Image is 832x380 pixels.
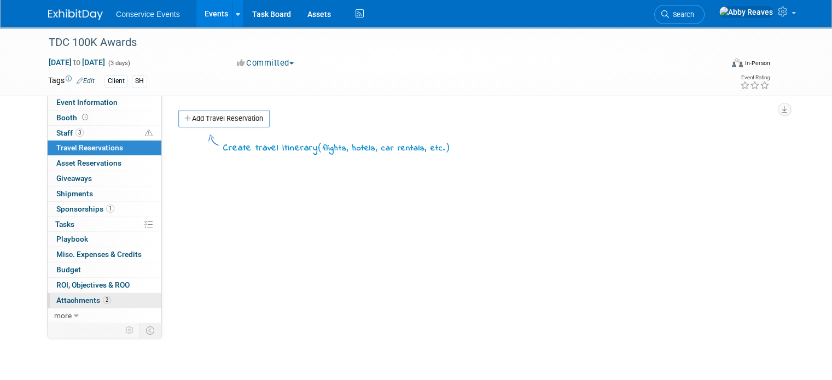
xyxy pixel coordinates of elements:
[56,159,121,167] span: Asset Reservations
[48,156,161,171] a: Asset Reservations
[48,110,161,125] a: Booth
[56,265,81,274] span: Budget
[56,204,114,213] span: Sponsorships
[48,75,95,87] td: Tags
[233,57,298,69] button: Committed
[56,128,84,137] span: Staff
[654,5,705,24] a: Search
[145,128,153,138] span: Potential Scheduling Conflict -- at least one attendee is tagged in another overlapping event.
[323,142,445,154] span: flights, hotels, car rentals, etc.
[48,9,103,20] img: ExhibitDay
[72,58,82,67] span: to
[56,98,118,107] span: Event Information
[45,33,709,52] div: TDC 100K Awards
[48,57,106,67] span: [DATE] [DATE]
[744,59,770,67] div: In-Person
[48,278,161,293] a: ROI, Objectives & ROO
[732,59,743,67] img: Format-Inperson.png
[48,95,161,110] a: Event Information
[719,6,773,18] img: Abby Reaves
[104,75,128,87] div: Client
[48,308,161,323] a: more
[56,113,90,122] span: Booth
[77,77,95,85] a: Edit
[318,142,323,153] span: (
[48,126,161,141] a: Staff3
[48,141,161,155] a: Travel Reservations
[48,202,161,217] a: Sponsorships1
[55,220,74,229] span: Tasks
[56,280,130,289] span: ROI, Objectives & ROO
[48,171,161,186] a: Giveaways
[48,247,161,262] a: Misc. Expenses & Credits
[56,250,142,259] span: Misc. Expenses & Credits
[116,10,180,19] span: Conservice Events
[48,232,161,247] a: Playbook
[56,189,93,198] span: Shipments
[139,323,162,337] td: Toggle Event Tabs
[56,296,111,305] span: Attachments
[56,174,92,183] span: Giveaways
[223,141,450,155] div: Create travel itinerary
[56,235,88,243] span: Playbook
[120,323,139,337] td: Personalize Event Tab Strip
[54,311,72,320] span: more
[48,293,161,308] a: Attachments2
[80,113,90,121] span: Booth not reserved yet
[740,75,770,80] div: Event Rating
[107,60,130,67] span: (3 days)
[48,186,161,201] a: Shipments
[664,57,770,73] div: Event Format
[56,143,123,152] span: Travel Reservations
[178,110,270,127] a: Add Travel Reservation
[132,75,147,87] div: SH
[75,128,84,137] span: 3
[106,204,114,213] span: 1
[48,262,161,277] a: Budget
[669,10,694,19] span: Search
[48,217,161,232] a: Tasks
[103,296,111,304] span: 2
[445,142,450,153] span: )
